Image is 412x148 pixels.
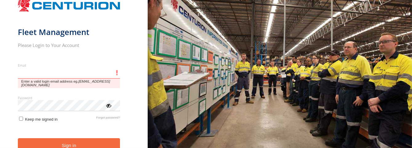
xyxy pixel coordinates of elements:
[25,117,58,122] span: Keep me signed in
[96,116,120,122] a: Forgot password?
[18,79,120,88] span: Enter a valid login email address eg.
[21,80,110,87] em: [EMAIL_ADDRESS][DOMAIN_NAME]
[18,95,120,100] label: Password
[19,117,23,121] input: Keep me signed in
[18,42,120,48] h2: Please Login to Your Account
[18,27,120,37] h1: Fleet Management
[105,102,111,108] div: ViewPassword
[18,63,120,68] label: Email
